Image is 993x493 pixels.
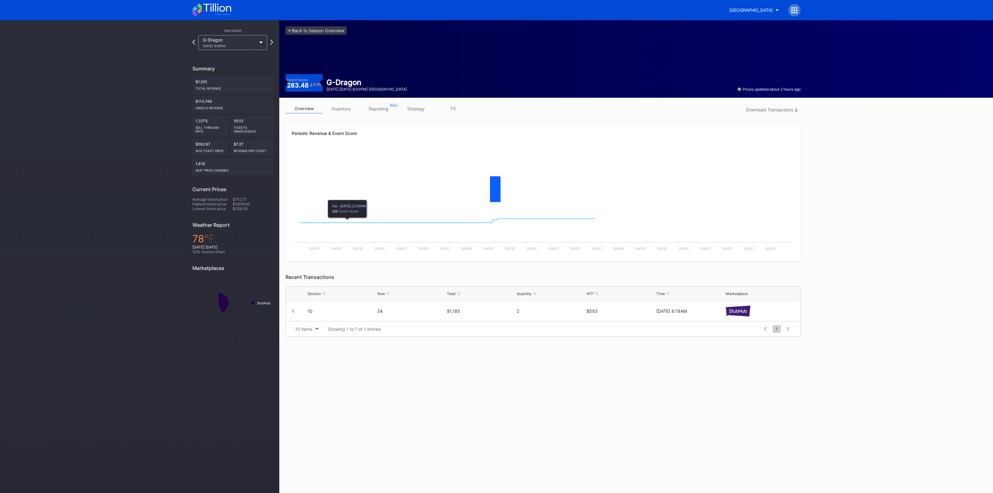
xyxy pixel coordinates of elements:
svg: Chart title [292,147,794,209]
div: Total Revenue [195,84,270,90]
a: TV [434,104,472,114]
a: overview [285,104,323,114]
text: [DATE] [613,247,624,250]
text: [DATE] [766,247,776,250]
text: [DATE] [527,247,537,250]
text: [DATE] [375,247,385,250]
div: $593 [586,308,655,314]
div: $358.00 [233,206,273,211]
text: [DATE] [700,247,711,250]
svg: Chart title [292,209,794,255]
div: $1,185 [447,308,515,314]
text: [DATE] [570,247,580,250]
div: G-Dragon [326,78,407,87]
div: Row [377,291,385,296]
text: [DATE] [505,247,515,250]
button: Download Transactions [743,105,801,114]
img: stubHub.svg [726,306,750,317]
div: Average ticket price [192,197,233,202]
div: $1,619.00 [233,202,273,206]
div: Tickets Unsold/Sold [234,123,270,133]
text: [DATE] [309,247,320,250]
div: Download Transactions [746,107,798,112]
div: $114,746 [192,96,273,113]
div: 24 [377,308,446,314]
div: Marketplaces [192,265,273,271]
text: [DATE] [657,247,667,250]
button: 10 items [292,325,321,333]
div: seat price changes [195,166,270,172]
div: Showing 1 to 1 of 1 entries [328,326,381,332]
div: Current Prices [192,186,273,192]
text: [DATE] [440,247,450,250]
div: Prices updated about 2 hours ago [738,87,801,92]
div: [DATE] 8:18AM [656,308,725,314]
div: 32 % chance of rain [192,249,273,254]
div: [DATE] [DATE] 8:00PM | [GEOGRAPHIC_DATA] [326,87,407,92]
div: Revenue per ticket [234,146,270,153]
div: Total [447,291,456,296]
div: $592.67 [192,139,228,156]
div: Weather Report [192,222,273,228]
div: 5.3 % [313,83,321,86]
text: [DATE] [396,247,407,250]
div: [DATE] 8:00PM [203,44,256,48]
div: Periodic Revenue & Event Score [292,131,794,136]
a: strategy [397,104,434,114]
span: 1 [773,325,781,333]
div: 10 [308,308,376,314]
text: [DATE] [592,247,602,250]
div: Highest ticket price [192,202,233,206]
text: [DATE] [722,247,732,250]
div: 1.227% [192,115,228,136]
div: Recent Transactions [285,274,801,280]
span: ℉ [204,233,214,245]
div: Summary [192,65,273,72]
div: 283.48 [287,82,321,88]
div: $712.71 [233,197,273,202]
div: Sell Through Rate [195,123,225,133]
text: StubHub [257,301,271,305]
div: $7.27 [231,139,273,156]
div: Avg ticket price [195,146,225,153]
text: [DATE] [744,247,754,250]
text: [DATE] [548,247,559,250]
button: [GEOGRAPHIC_DATA] [725,4,784,16]
div: 1 [292,308,294,314]
text: [DATE] [418,247,428,250]
div: Lowest ticket price [192,206,233,211]
a: <-Back to Season Overview [285,26,347,35]
div: Unsold Revenue [195,104,270,110]
text: [DATE] [635,247,645,250]
div: This Event [192,29,273,33]
div: [GEOGRAPHIC_DATA] [729,7,773,13]
text: [DATE] [679,247,689,250]
div: 161/2 [231,115,273,136]
div: Section [308,291,321,296]
svg: Chart title [192,276,273,330]
div: Event Score [287,78,308,82]
div: Marketplace [726,291,748,296]
div: 78 [192,233,273,245]
div: $1,185 [192,76,273,93]
div: Time [656,291,665,296]
div: 10 items [295,326,312,332]
text: [DATE] [353,247,363,250]
div: 2 [517,308,585,314]
div: ATP [586,291,594,296]
a: inventory [323,104,360,114]
a: reporting [360,104,397,114]
div: Quantity [517,291,532,296]
text: [DATE] [483,247,493,250]
div: [DATE] [DATE] [192,245,273,249]
text: [DATE] [461,247,472,250]
text: [DATE] [331,247,341,250]
div: G-Dragon [203,37,256,48]
div: 1,818 [192,158,273,175]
